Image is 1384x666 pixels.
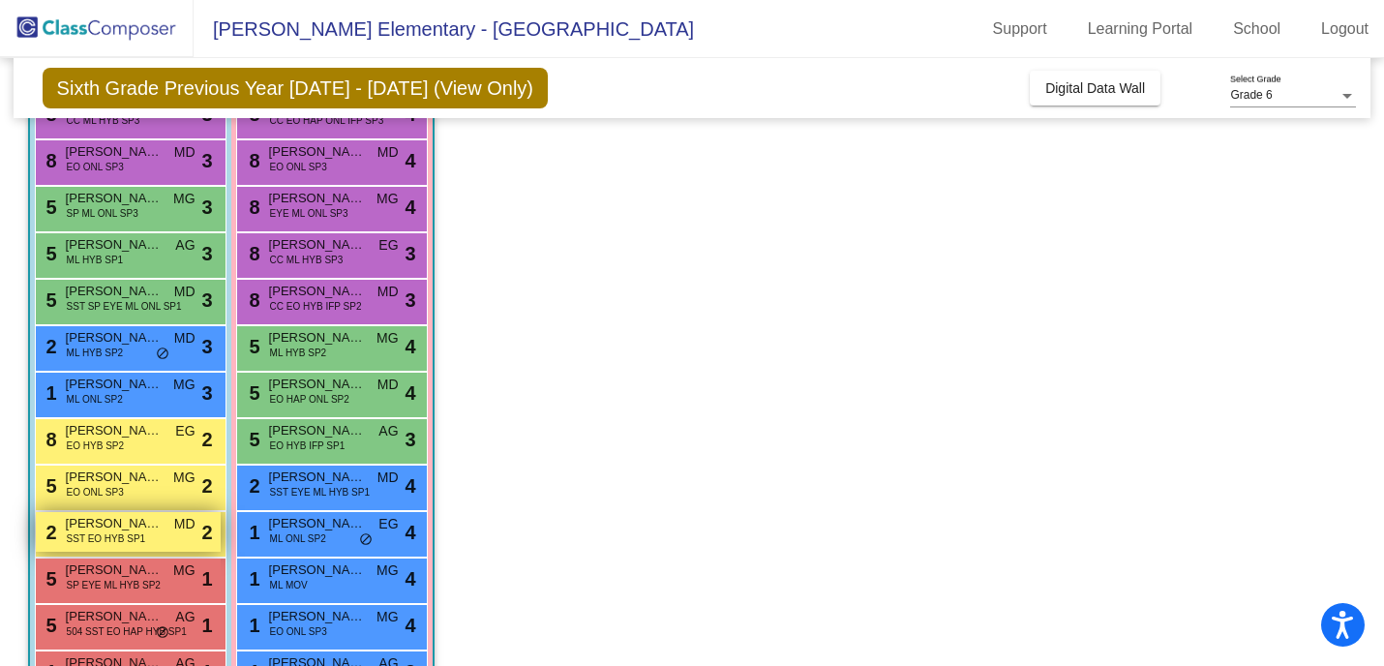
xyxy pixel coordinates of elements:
[67,392,123,407] span: ML ONL SP2
[405,239,415,268] span: 3
[378,235,398,256] span: EG
[66,375,163,394] span: [PERSON_NAME]
[173,468,196,488] span: MG
[67,439,124,453] span: EO HYB SP2
[173,560,196,581] span: MG
[405,564,415,593] span: 4
[269,514,366,533] span: [PERSON_NAME]
[174,514,196,534] span: MD
[66,142,163,162] span: [PERSON_NAME]
[67,624,187,639] span: 504 SST EO HAP HYB SP1
[67,160,124,174] span: EO ONL SP3
[245,522,260,543] span: 1
[201,471,212,500] span: 2
[201,286,212,315] span: 3
[269,235,366,255] span: [PERSON_NAME]
[1306,14,1384,45] a: Logout
[359,532,373,548] span: do_not_disturb_alt
[42,197,57,218] span: 5
[405,611,415,640] span: 4
[405,286,415,315] span: 3
[270,578,308,592] span: ML MOV
[201,332,212,361] span: 3
[270,160,327,174] span: EO ONL SP3
[269,560,366,580] span: [PERSON_NAME]
[376,328,399,348] span: MG
[42,382,57,404] span: 1
[66,607,163,626] span: [PERSON_NAME]
[42,568,57,590] span: 5
[245,382,260,404] span: 5
[66,421,163,440] span: [PERSON_NAME]
[269,282,366,301] span: [PERSON_NAME][DEMOGRAPHIC_DATA]
[270,206,348,221] span: EYE ML ONL SP3
[67,113,140,128] span: CC ML HYB SP3
[269,421,366,440] span: [PERSON_NAME]
[269,607,366,626] span: [PERSON_NAME]
[201,425,212,454] span: 2
[269,468,366,487] span: [PERSON_NAME]
[43,68,548,108] span: Sixth Grade Previous Year [DATE] - [DATE] (View Only)
[270,392,349,407] span: EO HAP ONL SP2
[270,624,327,639] span: EO ONL SP3
[245,197,260,218] span: 8
[67,346,124,360] span: ML HYB SP2
[175,421,195,441] span: EG
[245,336,260,357] span: 5
[405,193,415,222] span: 4
[270,485,370,499] span: SST EYE ML HYB SP1
[245,568,260,590] span: 1
[245,243,260,264] span: 8
[405,332,415,361] span: 4
[376,189,399,209] span: MG
[376,560,399,581] span: MG
[201,378,212,408] span: 3
[66,560,163,580] span: [PERSON_NAME]
[194,14,694,45] span: [PERSON_NAME] Elementary - [GEOGRAPHIC_DATA]
[175,235,195,256] span: AG
[173,375,196,395] span: MG
[66,514,163,533] span: [PERSON_NAME]
[270,346,327,360] span: ML HYB SP2
[1045,80,1145,96] span: Digital Data Wall
[67,578,161,592] span: SP EYE ML HYB SP2
[201,239,212,268] span: 3
[1230,88,1272,102] span: Grade 6
[42,289,57,311] span: 5
[42,475,57,497] span: 5
[245,429,260,450] span: 5
[174,328,196,348] span: MD
[269,142,366,162] span: [PERSON_NAME]
[405,518,415,547] span: 4
[67,299,182,314] span: SST SP EYE ML ONL SP1
[405,146,415,175] span: 4
[201,611,212,640] span: 1
[270,439,346,453] span: EO HYB IFP SP1
[201,146,212,175] span: 3
[174,282,196,302] span: MD
[376,607,399,627] span: MG
[377,282,399,302] span: MD
[42,615,57,636] span: 5
[42,429,57,450] span: 8
[270,113,384,128] span: CC EO HAP ONL IFP SP3
[201,518,212,547] span: 2
[156,625,169,641] span: do_not_disturb_alt
[377,142,399,163] span: MD
[270,299,362,314] span: CC EO HYB IFP SP2
[66,328,163,348] span: [PERSON_NAME]
[245,475,260,497] span: 2
[269,328,366,348] span: [PERSON_NAME]
[405,378,415,408] span: 4
[378,514,398,534] span: EG
[245,615,260,636] span: 1
[270,531,326,546] span: ML ONL SP2
[42,243,57,264] span: 5
[270,253,344,267] span: CC ML HYB SP3
[269,375,366,394] span: [PERSON_NAME]
[173,189,196,209] span: MG
[1218,14,1296,45] a: School
[1030,71,1160,106] button: Digital Data Wall
[66,468,163,487] span: [PERSON_NAME]
[67,253,124,267] span: ML HYB SP1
